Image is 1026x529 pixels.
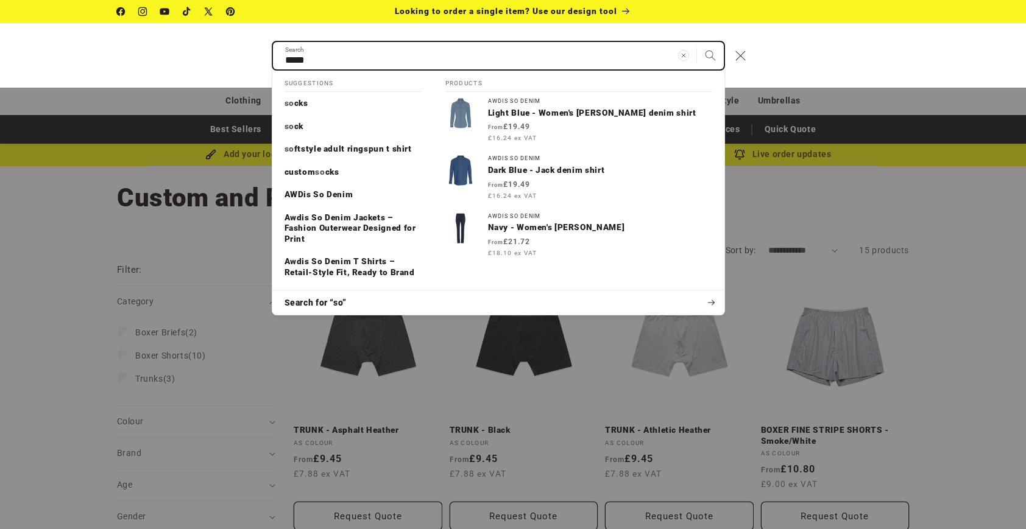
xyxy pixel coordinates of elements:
[285,167,316,177] span: custom
[433,92,724,149] a: AWDis So DenimLight Blue - Women's [PERSON_NAME] denim shirt From£19.49 £16.24 ex VAT
[395,6,617,16] span: Looking to order a single item? Use our design tool
[488,98,712,105] div: AWDis So Denim
[488,124,503,130] span: From
[488,122,530,131] strong: £19.49
[294,98,308,108] span: cks
[488,191,537,200] span: £16.24 ex VAT
[285,121,294,131] mark: so
[285,98,294,108] mark: so
[488,165,712,176] p: Dark Blue - Jack denim shirt
[433,149,724,206] a: AWDis So DenimDark Blue - Jack denim shirt From£19.49 £16.24 ex VAT
[488,155,712,162] div: AWDis So Denim
[285,189,353,200] p: AWDis So Denim
[294,121,303,131] span: ck
[488,222,712,233] p: Navy - Women's [PERSON_NAME]
[488,237,530,246] strong: £21.72
[272,161,433,184] a: custom socks
[697,42,724,69] button: Search
[325,167,339,177] span: cks
[285,297,347,309] span: Search for “so”
[272,115,433,138] a: sock
[272,92,433,115] a: socks
[285,167,339,178] p: custom socks
[433,207,724,264] a: AWDis So DenimNavy - Women's [PERSON_NAME] From£21.72 £18.10 ex VAT
[285,212,421,245] p: Awdis So Denim Jackets – Fashion Outerwear Designed for Print
[488,180,530,189] strong: £19.49
[285,121,304,132] p: sock
[285,144,294,153] mark: so
[272,138,433,161] a: softstyle adult ringspun t shirt
[315,167,325,177] mark: so
[285,144,412,155] p: softstyle adult ringspun t shirt
[823,398,1026,529] iframe: Chat Widget
[294,144,412,153] span: ftstyle adult ringspun t shirt
[285,71,421,93] h2: Suggestions
[488,248,537,257] span: £18.10 ex VAT
[488,108,712,119] p: Light Blue - Women's [PERSON_NAME] denim shirt
[488,213,712,220] div: AWDis So Denim
[445,213,476,243] img: Women's Lily slim chinos
[445,155,476,186] img: Jack denim shirt
[488,182,503,188] span: From
[272,250,433,284] a: Awdis So Denim T Shirts – Retail-Style Fit, Ready to Brand
[285,98,308,109] p: socks
[727,42,754,69] button: Close
[445,98,476,128] img: Women's Lucy denim shirt
[670,42,697,69] button: Clear search term
[272,183,433,206] a: AWDis So Denim
[272,206,433,251] a: Awdis So Denim Jackets – Fashion Outerwear Designed for Print
[488,239,503,245] span: From
[488,133,537,142] span: £16.24 ex VAT
[445,71,712,93] h2: Products
[285,256,421,278] p: Awdis So Denim T Shirts – Retail-Style Fit, Ready to Brand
